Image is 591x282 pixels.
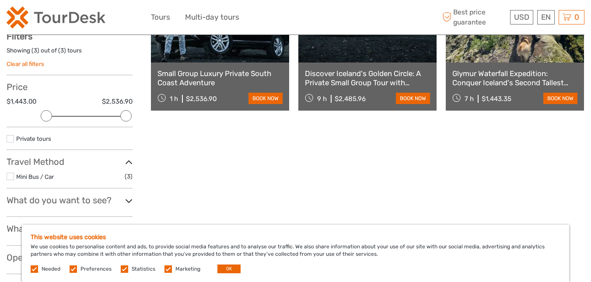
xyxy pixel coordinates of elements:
[60,46,64,55] label: 3
[186,95,217,103] div: $2,536.90
[465,95,474,103] span: 7 h
[335,95,366,103] div: $2,485.96
[42,265,60,273] label: Needed
[217,265,241,273] button: OK
[170,95,178,103] span: 1 h
[305,69,430,87] a: Discover Iceland's Golden Circle: A Private Small Group Tour with Þingvellir, [GEOGRAPHIC_DATA], ...
[16,135,51,142] a: Private tours
[452,69,577,87] a: Glymur Waterfall Expedition: Conquer Iceland's Second Tallest Waterfall on a Thrilling Hike
[151,11,170,24] a: Tours
[7,31,32,42] strong: Filters
[7,252,133,263] h3: Operators
[7,60,44,67] a: Clear all filters
[7,97,36,106] label: $1,443.00
[482,95,511,103] div: $1,443.35
[573,13,581,21] span: 0
[175,265,200,273] label: Marketing
[537,10,555,24] div: EN
[102,97,133,106] label: $2,536.90
[185,11,239,24] a: Multi-day tours
[7,223,133,234] h3: What do you want to do?
[16,173,54,180] a: Mini Bus / Car
[7,195,133,205] h3: What do you want to see?
[543,93,577,104] a: book now
[248,93,283,104] a: book now
[12,15,99,22] p: We're away right now. Please check back later!
[7,46,133,60] div: Showing ( ) out of ( ) tours
[34,46,37,55] label: 3
[7,82,133,92] h3: Price
[80,265,112,273] label: Preferences
[514,13,529,21] span: USD
[7,157,133,167] h3: Travel Method
[31,233,560,241] h5: This website uses cookies
[125,171,133,181] span: (3)
[132,265,155,273] label: Statistics
[317,95,327,103] span: 9 h
[157,69,283,87] a: Small Group Luxury Private South Coast Adventure
[22,225,569,282] div: We use cookies to personalise content and ads, to provide social media features and to analyse ou...
[7,7,105,28] img: 2254-3441b4b5-4e5f-4d00-b396-31f1d84a6ebf_logo_small.png
[101,14,111,24] button: Open LiveChat chat widget
[396,93,430,104] a: book now
[440,7,508,27] span: Best price guarantee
